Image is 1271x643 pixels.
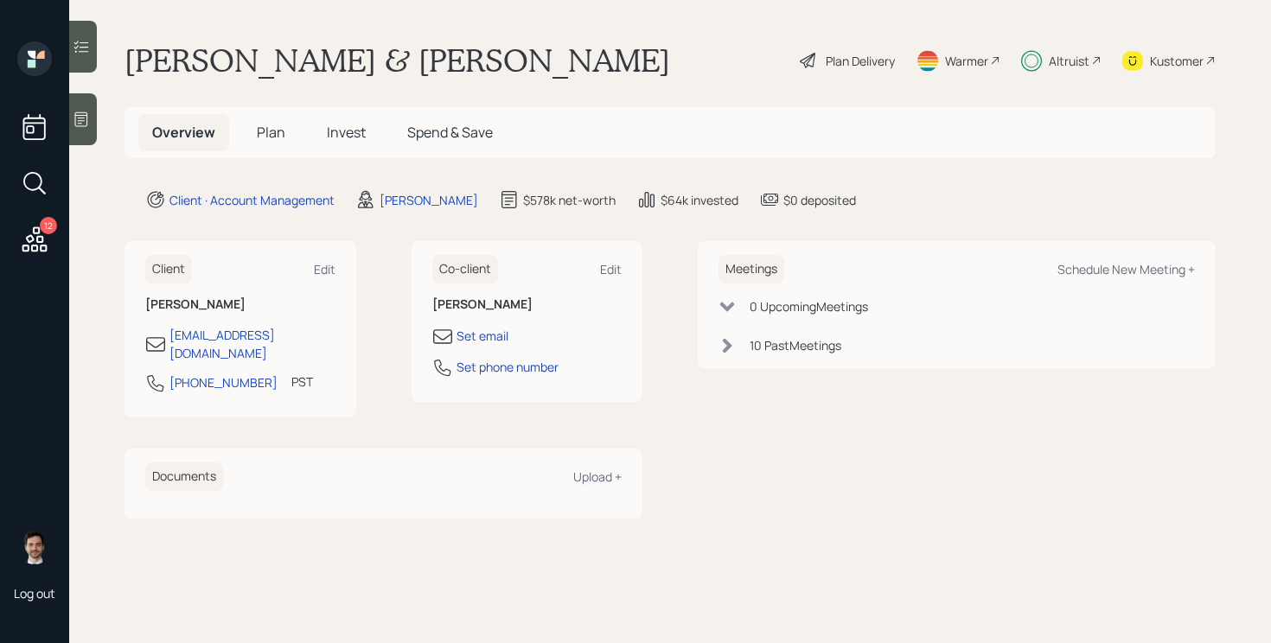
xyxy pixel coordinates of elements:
[14,585,55,602] div: Log out
[1049,52,1089,70] div: Altruist
[1150,52,1204,70] div: Kustomer
[750,336,841,354] div: 10 Past Meeting s
[145,297,335,312] h6: [PERSON_NAME]
[152,123,215,142] span: Overview
[783,191,856,209] div: $0 deposited
[523,191,616,209] div: $578k net-worth
[257,123,285,142] span: Plan
[17,530,52,564] img: jonah-coleman-headshot.png
[945,52,988,70] div: Warmer
[380,191,478,209] div: [PERSON_NAME]
[169,373,278,392] div: [PHONE_NUMBER]
[145,462,223,491] h6: Documents
[314,261,335,277] div: Edit
[40,217,57,234] div: 12
[457,327,508,345] div: Set email
[145,255,192,283] h6: Client
[719,255,784,283] h6: Meetings
[661,191,738,209] div: $64k invested
[327,123,366,142] span: Invest
[169,326,335,362] div: [EMAIL_ADDRESS][DOMAIN_NAME]
[826,52,895,70] div: Plan Delivery
[291,372,313,391] div: PST
[169,191,335,209] div: Client · Account Management
[432,297,623,312] h6: [PERSON_NAME]
[407,123,493,142] span: Spend & Save
[600,261,622,277] div: Edit
[1057,261,1195,277] div: Schedule New Meeting +
[750,297,868,315] div: 0 Upcoming Meeting s
[457,358,559,376] div: Set phone number
[125,41,670,80] h1: [PERSON_NAME] & [PERSON_NAME]
[573,468,622,485] div: Upload +
[432,255,498,283] h6: Co-client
